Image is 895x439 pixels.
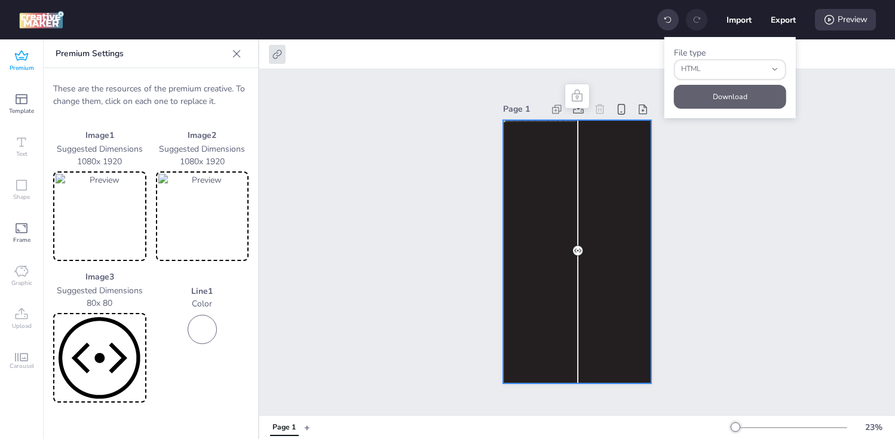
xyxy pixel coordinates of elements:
[272,422,296,433] div: Page 1
[681,64,766,75] span: HTML
[815,9,876,30] div: Preview
[53,155,146,168] p: 1080 x 1920
[674,85,786,109] button: Download
[156,129,249,142] p: Image 2
[56,174,144,259] img: Preview
[156,285,249,297] p: Line 1
[11,278,32,288] span: Graphic
[156,143,249,155] p: Suggested Dimensions
[264,417,304,438] div: Tabs
[53,82,249,108] p: These are the resources of the premium creative. To change them, click on each one to replace it.
[158,174,247,259] img: Preview
[674,59,786,80] button: fileType
[53,129,146,142] p: Image 1
[859,421,888,434] div: 23 %
[156,155,249,168] p: 1080 x 1920
[10,63,34,73] span: Premium
[674,47,706,59] label: File type
[53,284,146,297] p: Suggested Dimensions
[13,192,30,202] span: Shape
[503,103,544,115] div: Page 1
[56,315,144,400] img: Preview
[53,143,146,155] p: Suggested Dimensions
[771,7,796,32] button: Export
[304,417,310,438] button: +
[53,271,146,283] p: Image 3
[56,39,227,68] p: Premium Settings
[9,106,34,116] span: Template
[10,361,34,371] span: Carousel
[156,297,249,310] p: Color
[53,297,146,309] p: 80 x 80
[19,11,64,29] img: logo Creative Maker
[12,321,32,331] span: Upload
[13,235,30,245] span: Frame
[16,149,27,159] span: Text
[727,7,752,32] button: Import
